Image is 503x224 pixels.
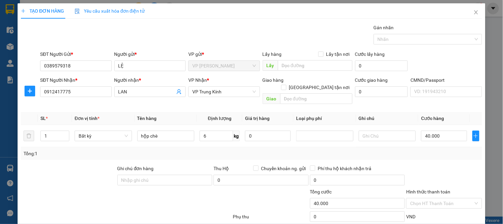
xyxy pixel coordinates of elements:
span: Giá trị hàng [245,116,270,121]
span: Yêu cầu xuất hóa đơn điện tử [75,8,145,14]
div: Tổng: 1 [24,150,195,157]
input: VD: Bàn, Ghế [137,131,195,141]
span: plus [473,133,479,139]
span: Lấy [263,60,278,71]
input: Cước giao hàng [355,86,408,97]
div: CMND/Passport [410,76,482,84]
button: plus [472,131,479,141]
span: SL [40,116,46,121]
span: Tên hàng [137,116,157,121]
span: kg [233,131,240,141]
label: Gán nhãn [374,25,394,30]
button: plus [25,86,35,96]
input: 0 [245,131,291,141]
input: Dọc đường [280,93,352,104]
span: Lấy hàng [263,52,282,57]
label: Hình thức thanh toán [406,189,450,194]
label: Cước giao hàng [355,77,388,83]
span: VP Hoàng Gia [192,61,256,71]
span: Lấy tận nơi [324,51,352,58]
span: user-add [176,89,182,94]
span: Thu Hộ [214,166,229,171]
button: delete [24,131,34,141]
span: Định lượng [208,116,231,121]
span: TẠO ĐƠN HÀNG [21,8,64,14]
span: plus [25,88,35,94]
div: Người gửi [114,51,186,58]
span: Tổng cước [310,189,332,194]
img: icon [75,9,80,14]
span: VP Nhận [188,77,207,83]
input: Ghi Chú [359,131,416,141]
span: Giao [263,93,280,104]
span: VP Trung Kính [192,87,256,97]
label: Ghi chú đơn hàng [117,166,154,171]
label: Cước lấy hàng [355,52,385,57]
span: Giao hàng [263,77,284,83]
span: Cước hàng [421,116,444,121]
input: Dọc đường [278,60,352,71]
input: Cước lấy hàng [355,60,408,71]
span: Bất kỳ [79,131,128,141]
span: Phí thu hộ khách nhận trả [315,165,374,172]
div: VP gửi [188,51,260,58]
span: Chuyển khoản ng. gửi [259,165,309,172]
th: Loại phụ phí [293,112,356,125]
div: Người nhận [114,76,186,84]
span: Đơn vị tính [75,116,99,121]
span: VND [406,214,415,219]
span: [GEOGRAPHIC_DATA] tận nơi [286,84,352,91]
span: plus [21,9,26,13]
span: close [473,10,479,15]
div: SĐT Người Nhận [40,76,111,84]
button: Close [467,3,485,22]
th: Ghi chú [356,112,419,125]
input: Ghi chú đơn hàng [117,175,213,185]
div: SĐT Người Gửi [40,51,111,58]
